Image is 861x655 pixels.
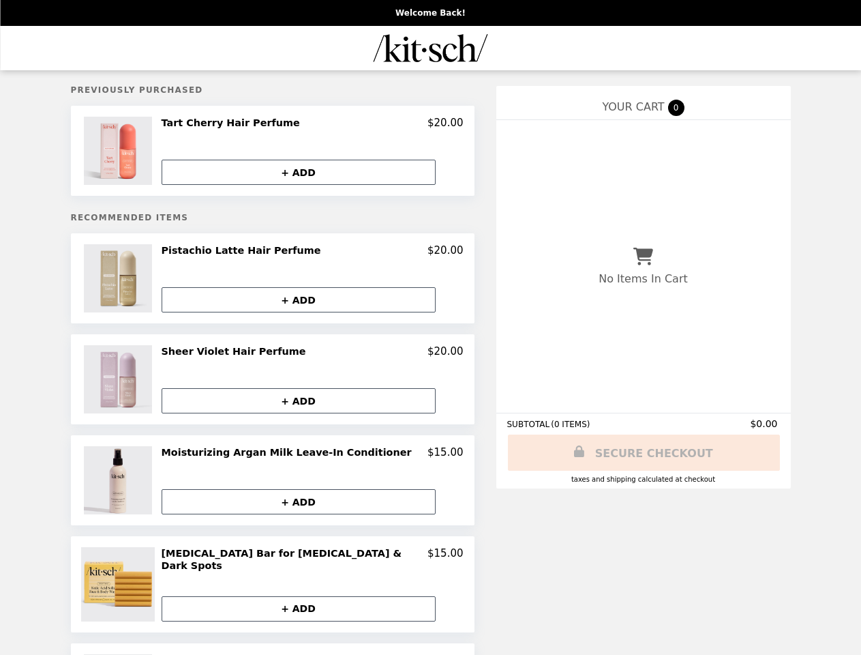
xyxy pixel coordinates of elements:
h2: Pistachio Latte Hair Perfume [162,244,327,257]
p: No Items In Cart [599,272,687,285]
h2: Tart Cherry Hair Perfume [162,117,305,129]
p: Welcome Back! [395,8,466,18]
img: Brand Logo [374,34,488,62]
button: + ADD [162,596,436,622]
img: Kojic Acid Bar for Hyperpigmentation & Dark Spots [81,547,159,622]
p: $20.00 [427,345,464,358]
span: YOUR CART [602,100,664,113]
img: Tart Cherry Hair Perfume [84,117,155,185]
p: $20.00 [427,244,464,257]
button: + ADD [162,287,436,312]
h2: [MEDICAL_DATA] Bar for [MEDICAL_DATA] & Dark Spots [162,547,428,572]
span: ( 0 ITEMS ) [551,420,590,429]
button: + ADD [162,388,436,413]
h5: Previously Purchased [71,85,474,95]
span: SUBTOTAL [507,420,552,429]
img: Sheer Violet Hair Perfume [84,345,155,413]
h2: Moisturizing Argan Milk Leave-In Conditioner [162,446,417,458]
button: + ADD [162,160,436,185]
img: Pistachio Latte Hair Perfume [84,244,155,312]
div: Taxes and Shipping calculated at checkout [507,476,780,483]
button: + ADD [162,489,436,514]
img: Moisturizing Argan Milk Leave-In Conditioner [84,446,155,514]
span: $0.00 [750,418,779,429]
span: 0 [668,100,684,116]
h2: Sheer Violet Hair Perfume [162,345,312,358]
p: $15.00 [427,547,464,572]
p: $20.00 [427,117,464,129]
h5: Recommended Items [71,213,474,222]
p: $15.00 [427,446,464,458]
